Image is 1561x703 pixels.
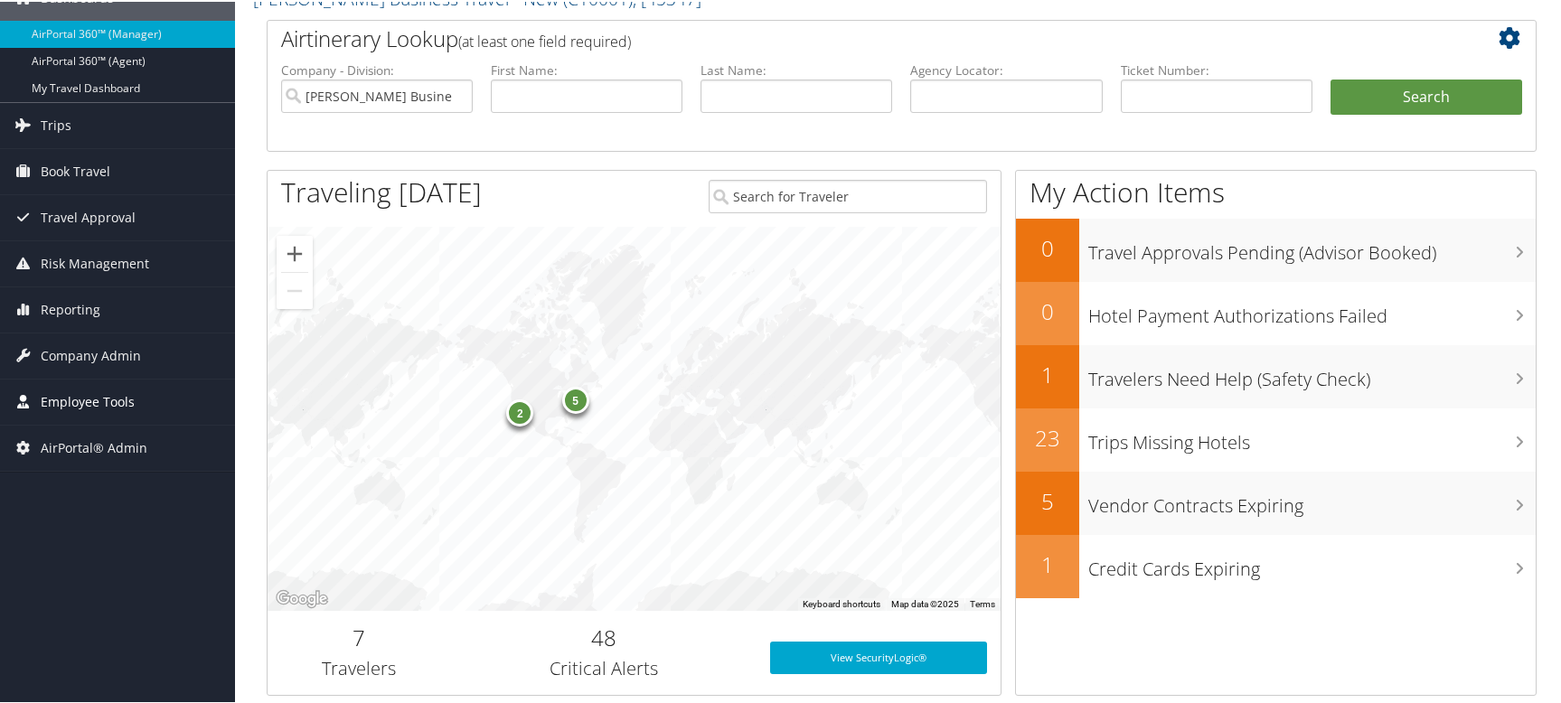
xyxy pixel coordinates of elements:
span: Risk Management [41,239,149,285]
h3: Vendor Contracts Expiring [1088,483,1536,517]
img: Google [272,586,332,609]
span: Map data ©2025 [891,597,959,607]
button: Keyboard shortcuts [803,596,880,609]
h2: 1 [1016,548,1079,578]
a: View SecurityLogic® [770,640,987,672]
a: 5Vendor Contracts Expiring [1016,470,1536,533]
button: Search [1331,78,1522,114]
a: Terms (opens in new tab) [970,597,995,607]
span: Trips [41,101,71,146]
h3: Hotel Payment Authorizations Failed [1088,293,1536,327]
a: Open this area in Google Maps (opens a new window) [272,586,332,609]
label: Agency Locator: [910,60,1102,78]
label: First Name: [491,60,682,78]
a: 0Hotel Payment Authorizations Failed [1016,280,1536,343]
span: Travel Approval [41,193,136,239]
a: 0Travel Approvals Pending (Advisor Booked) [1016,217,1536,280]
h2: 1 [1016,358,1079,389]
span: AirPortal® Admin [41,424,147,469]
span: Company Admin [41,332,141,377]
button: Zoom in [277,234,313,270]
label: Company - Division: [281,60,473,78]
h2: 0 [1016,295,1079,325]
h3: Travel Approvals Pending (Advisor Booked) [1088,230,1536,264]
div: 5 [561,384,588,411]
div: 2 [506,397,533,424]
span: Reporting [41,286,100,331]
h3: Travelers Need Help (Safety Check) [1088,356,1536,390]
span: Employee Tools [41,378,135,423]
label: Last Name: [701,60,892,78]
h3: Critical Alerts [465,654,743,680]
label: Ticket Number: [1121,60,1312,78]
h3: Travelers [281,654,437,680]
h2: 0 [1016,231,1079,262]
h1: Traveling [DATE] [281,172,482,210]
h1: My Action Items [1016,172,1536,210]
h2: Airtinerary Lookup [281,22,1416,52]
h2: 48 [465,621,743,651]
h2: 23 [1016,421,1079,452]
span: Book Travel [41,147,110,192]
h2: 7 [281,621,437,651]
h2: 5 [1016,484,1079,515]
a: 23Trips Missing Hotels [1016,407,1536,470]
h3: Trips Missing Hotels [1088,419,1536,454]
a: 1Credit Cards Expiring [1016,533,1536,596]
input: Search for Traveler [709,178,987,211]
a: 1Travelers Need Help (Safety Check) [1016,343,1536,407]
h3: Credit Cards Expiring [1088,546,1536,580]
button: Zoom out [277,271,313,307]
span: (at least one field required) [458,30,631,50]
